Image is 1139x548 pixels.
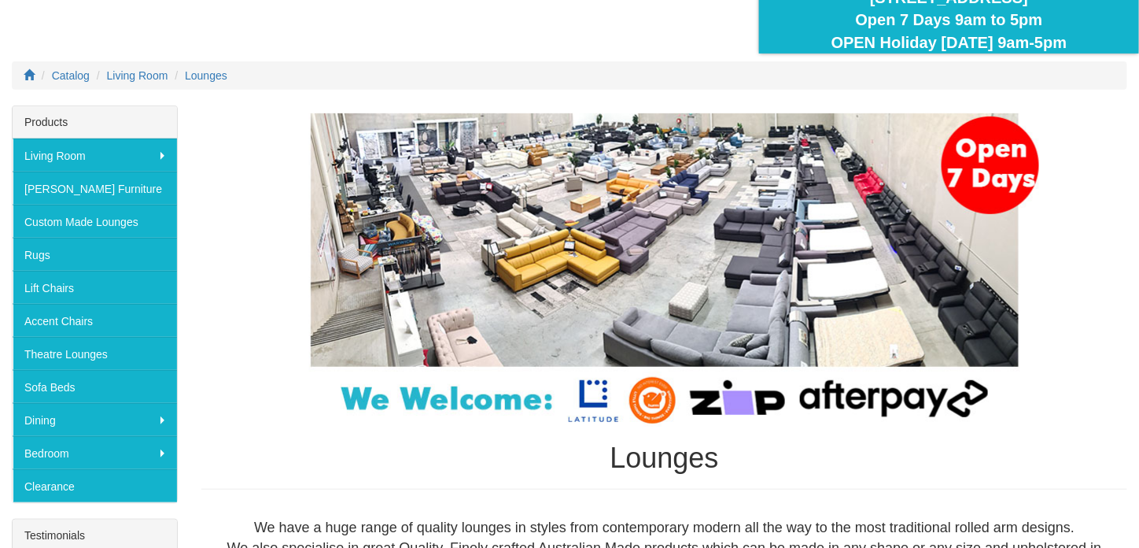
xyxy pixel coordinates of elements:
[13,139,177,172] a: Living Room
[201,442,1127,474] h1: Lounges
[52,69,90,82] a: Catalog
[13,205,177,238] a: Custom Made Lounges
[13,304,177,337] a: Accent Chairs
[13,238,177,271] a: Rugs
[13,106,177,139] div: Products
[13,172,177,205] a: [PERSON_NAME] Furniture
[271,113,1058,427] img: Lounges
[13,403,177,436] a: Dining
[185,69,227,82] a: Lounges
[13,370,177,403] a: Sofa Beds
[13,436,177,469] a: Bedroom
[107,69,168,82] a: Living Room
[13,469,177,502] a: Clearance
[13,271,177,304] a: Lift Chairs
[13,337,177,370] a: Theatre Lounges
